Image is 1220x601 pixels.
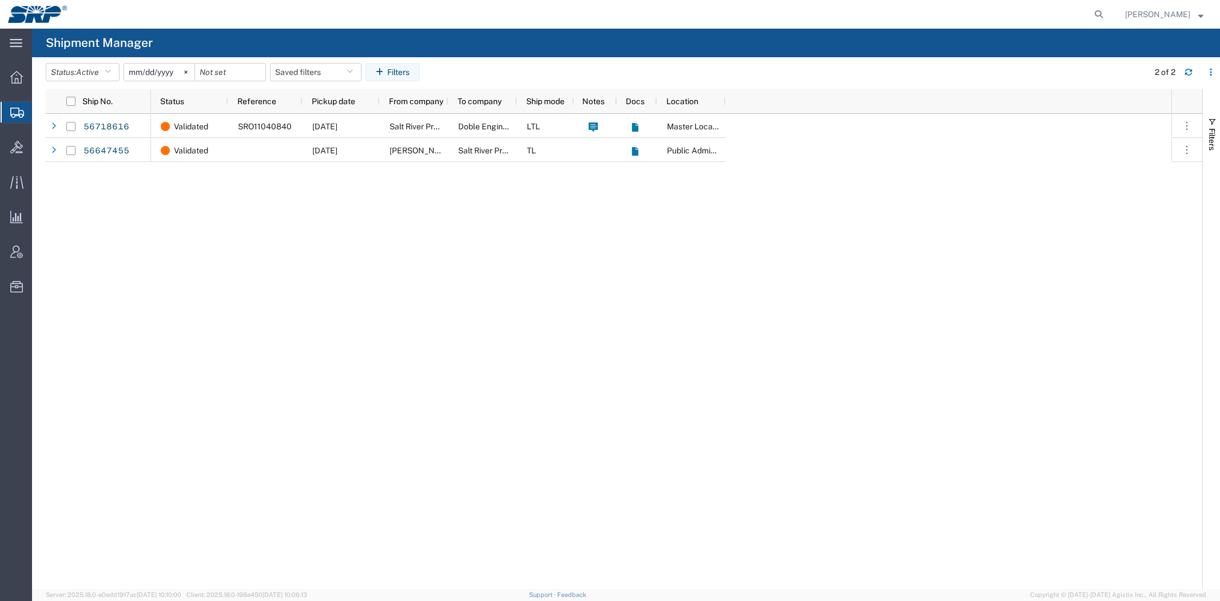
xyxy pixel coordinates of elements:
span: 09/05/2025 [312,122,337,131]
span: 09/04/2025 [312,146,337,155]
span: Salt River Project [390,122,452,131]
span: Validated [174,114,208,139]
span: Active [76,68,99,77]
button: Filters [365,63,420,81]
span: Pickup date [312,97,355,106]
a: 56647455 [83,142,130,160]
span: To company [458,97,502,106]
span: From company [389,97,443,106]
span: Salt River Project [458,146,521,155]
button: Status:Active [46,63,120,81]
img: logo [8,6,67,23]
span: Neal Brothers [390,146,455,155]
span: Doble Engineering Co. [458,122,540,131]
span: Reference [237,97,276,106]
span: [DATE] 10:10:00 [137,591,181,598]
button: [PERSON_NAME] [1124,7,1204,21]
span: Docs [626,97,645,106]
span: Copyright © [DATE]-[DATE] Agistix Inc., All Rights Reserved [1030,590,1206,600]
span: TL [527,146,536,155]
span: Ship mode [526,97,565,106]
h4: Shipment Manager [46,29,153,57]
button: Saved filters [270,63,361,81]
span: Notes [582,97,605,106]
span: Client: 2025.18.0-198a450 [186,591,307,598]
a: Support [529,591,558,598]
span: Public Administration Buidling [667,146,776,155]
span: Filters [1207,128,1217,151]
div: 2 of 2 [1155,66,1175,78]
span: [DATE] 10:06:13 [263,591,307,598]
span: Master Location [667,122,726,131]
input: Not set [195,64,265,81]
span: Marissa Camacho [1125,8,1190,21]
span: LTL [527,122,540,131]
span: Status [160,97,184,106]
input: Not set [124,64,194,81]
span: SRO11040840 [238,122,292,131]
span: Server: 2025.18.0-a0edd1917ac [46,591,181,598]
span: Location [666,97,698,106]
span: Ship No. [82,97,113,106]
a: 56718616 [83,118,130,136]
span: Validated [174,139,208,163]
a: Feedback [557,591,586,598]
